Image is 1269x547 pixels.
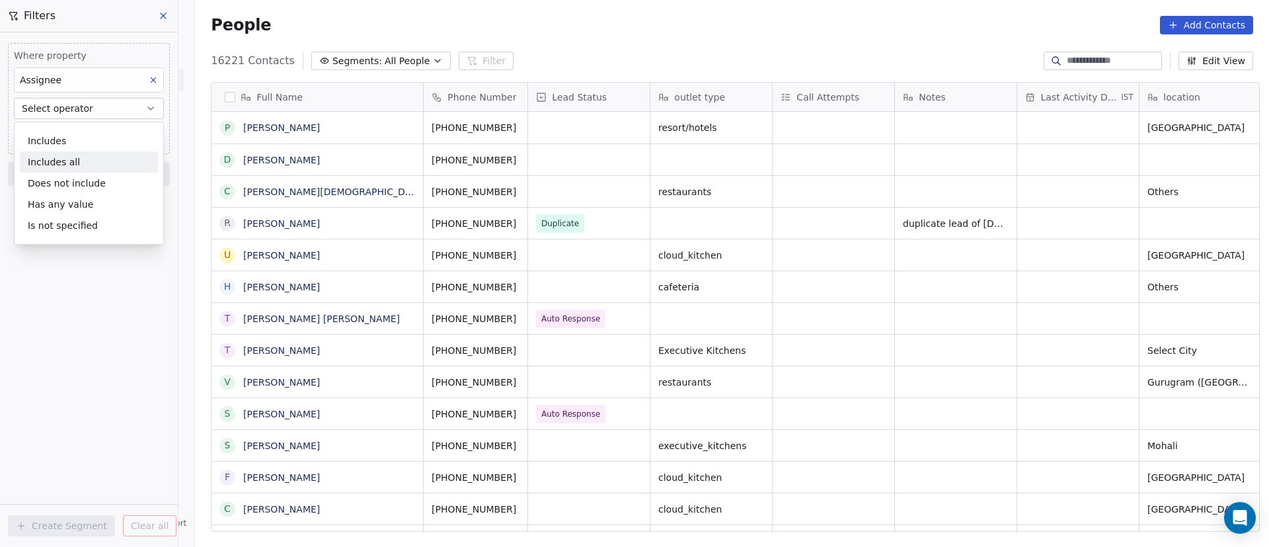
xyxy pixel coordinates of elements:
[225,439,231,452] div: S
[225,407,231,421] div: S
[541,407,600,421] span: Auto Response
[211,53,295,69] span: 16221 Contacts
[243,218,320,229] a: [PERSON_NAME]
[658,344,764,357] span: Executive Kitchens
[432,503,519,516] span: [PHONE_NUMBER]
[243,187,425,197] a: [PERSON_NAME][DEMOGRAPHIC_DATA]
[528,83,650,111] div: Lead Status
[225,312,231,325] div: T
[432,439,519,452] span: [PHONE_NUMBER]
[658,503,764,516] span: cloud_kitchen
[541,312,600,325] span: Auto Response
[15,130,163,236] div: Suggestions
[658,121,764,134] span: resort/hotels
[211,112,424,532] div: grid
[332,54,382,68] span: Segments:
[424,83,527,111] div: Phone Number
[20,151,158,173] div: Includes all
[243,345,320,356] a: [PERSON_NAME]
[432,185,519,198] span: [PHONE_NUMBER]
[1147,121,1253,134] span: [GEOGRAPHIC_DATA]
[919,91,945,104] span: Notes
[1139,83,1261,111] div: location
[432,376,519,389] span: [PHONE_NUMBER]
[211,83,423,111] div: Full Name
[1041,91,1119,104] span: Last Activity Date
[1178,52,1253,70] button: Edit View
[1147,503,1253,516] span: [GEOGRAPHIC_DATA]
[211,15,271,35] span: People
[658,249,764,262] span: cloud_kitchen
[674,91,725,104] span: outlet type
[552,91,607,104] span: Lead Status
[243,472,320,483] a: [PERSON_NAME]
[224,280,231,294] div: H
[1147,471,1253,484] span: [GEOGRAPHIC_DATA]
[432,471,519,484] span: [PHONE_NUMBER]
[432,217,519,230] span: [PHONE_NUMBER]
[895,83,1017,111] div: Notes
[432,153,519,167] span: [PHONE_NUMBER]
[658,376,764,389] span: restaurants
[658,471,764,484] span: cloud_kitchen
[243,409,320,419] a: [PERSON_NAME]
[243,122,320,133] a: [PERSON_NAME]
[20,194,158,215] div: Has any value
[432,280,519,294] span: [PHONE_NUMBER]
[243,155,320,165] a: [PERSON_NAME]
[432,407,519,421] span: [PHONE_NUMBER]
[432,249,519,262] span: [PHONE_NUMBER]
[225,375,231,389] div: V
[224,502,231,516] div: c
[243,377,320,388] a: [PERSON_NAME]
[447,91,516,104] span: Phone Number
[773,83,894,111] div: Call Attempts
[20,130,158,151] div: Includes
[658,439,764,452] span: executive_kitchens
[541,217,579,230] span: Duplicate
[1147,280,1253,294] span: Others
[1147,376,1253,389] span: Gurugram ([GEOGRAPHIC_DATA])
[224,185,231,198] div: C
[224,216,231,230] div: R
[20,173,158,194] div: Does not include
[658,185,764,198] span: restaurants
[385,54,430,68] span: All People
[225,121,230,135] div: P
[225,343,231,357] div: T
[459,52,514,70] button: Filter
[1224,502,1256,534] div: Open Intercom Messenger
[224,153,231,167] div: D
[1160,16,1253,34] button: Add Contacts
[1121,92,1134,103] span: IST
[432,121,519,134] span: [PHONE_NUMBER]
[1147,249,1253,262] span: [GEOGRAPHIC_DATA]
[1147,185,1253,198] span: Others
[650,83,772,111] div: outlet type
[1163,91,1200,104] span: location
[224,248,231,262] div: U
[1017,83,1139,111] div: Last Activity DateIST
[658,280,764,294] span: cafeteria
[225,470,230,484] div: F
[20,215,158,236] div: Is not specified
[243,250,320,261] a: [PERSON_NAME]
[1147,439,1253,452] span: Mohali
[243,504,320,515] a: [PERSON_NAME]
[1147,344,1253,357] span: Select City
[243,314,400,324] a: [PERSON_NAME] [PERSON_NAME]
[903,217,1009,230] span: duplicate lead of [DATE]
[796,91,859,104] span: Call Attempts
[243,282,320,292] a: [PERSON_NAME]
[256,91,303,104] span: Full Name
[432,312,519,325] span: [PHONE_NUMBER]
[243,441,320,451] a: [PERSON_NAME]
[432,344,519,357] span: [PHONE_NUMBER]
